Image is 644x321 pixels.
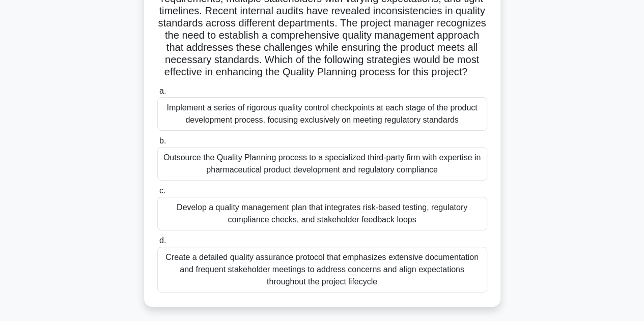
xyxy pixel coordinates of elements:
[157,97,487,131] div: Implement a series of rigorous quality control checkpoints at each stage of the product developme...
[159,136,166,145] span: b.
[157,147,487,181] div: Outsource the Quality Planning process to a specialized third-party firm with expertise in pharma...
[157,247,487,293] div: Create a detailed quality assurance protocol that emphasizes extensive documentation and frequent...
[159,236,166,245] span: d.
[159,86,166,95] span: a.
[159,186,165,195] span: c.
[157,197,487,230] div: Develop a quality management plan that integrates risk-based testing, regulatory compliance check...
